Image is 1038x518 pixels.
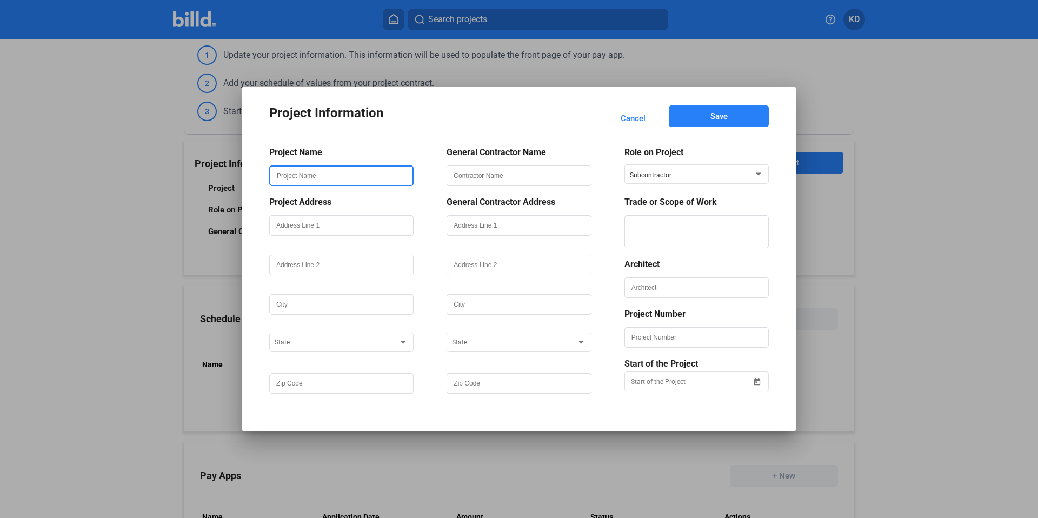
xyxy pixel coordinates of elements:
[270,255,413,275] input: Address Line 2
[669,105,769,127] button: Save
[270,167,412,185] input: Project Name
[269,147,414,157] div: Project Name
[624,309,769,319] div: Project Number
[625,328,768,347] input: Project Number
[631,375,752,388] input: Start of the Project
[447,374,590,393] input: Zip Code
[447,197,591,207] div: General Contractor Address
[624,147,769,157] div: Role on Project
[752,370,763,381] button: Open calendar
[447,255,590,275] input: Address Line 2
[625,278,768,297] input: Architect
[269,105,383,121] span: Project Information
[630,171,671,179] span: Subcontractor
[710,111,728,122] span: Save
[624,197,769,207] div: Trade or Scope of Work
[447,216,590,235] input: Address Line 1
[270,216,413,235] input: Address Line 1
[624,259,769,269] div: Architect
[447,295,590,314] input: City
[447,147,591,157] div: General Contractor Name
[621,113,646,124] span: Cancel
[270,295,413,314] input: City
[270,374,413,393] input: Zip Code
[608,105,658,131] button: Cancel
[269,197,414,207] div: Project Address
[624,358,769,369] div: Start of the Project
[447,166,590,185] input: Contractor Name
